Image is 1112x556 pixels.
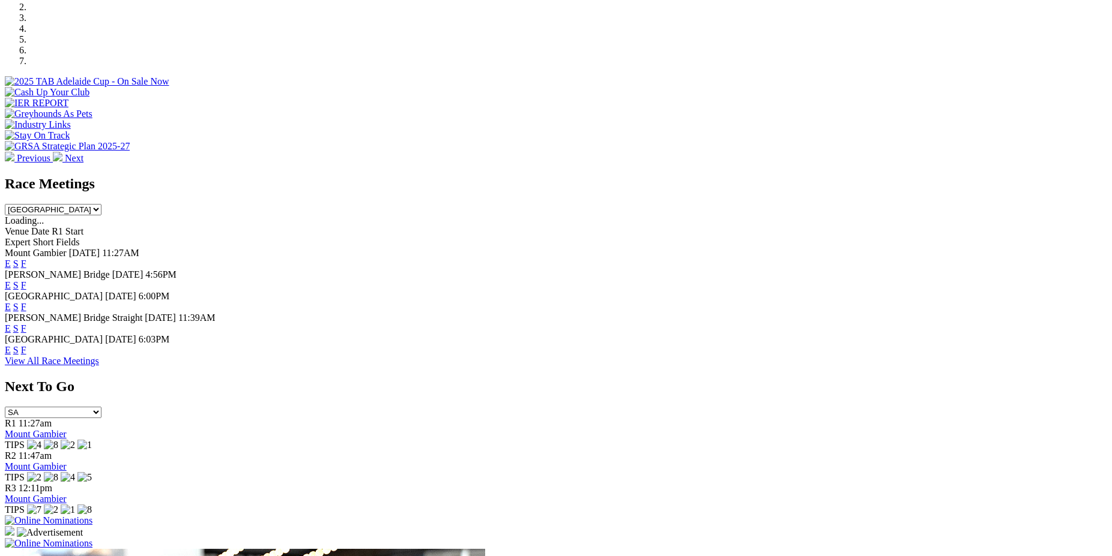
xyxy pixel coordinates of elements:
[102,248,139,258] span: 11:27AM
[5,76,169,87] img: 2025 TAB Adelaide Cup - On Sale Now
[13,345,19,355] a: S
[5,130,70,141] img: Stay On Track
[5,494,67,504] a: Mount Gambier
[5,237,31,247] span: Expert
[17,153,50,163] span: Previous
[5,259,11,269] a: E
[21,259,26,269] a: F
[19,483,52,493] span: 12:11pm
[5,141,130,152] img: GRSA Strategic Plan 2025-27
[77,504,92,515] img: 8
[5,378,1107,395] h2: Next To Go
[5,418,16,428] span: R1
[56,237,79,247] span: Fields
[77,472,92,483] img: 5
[33,237,54,247] span: Short
[5,538,92,549] img: Online Nominations
[5,269,110,279] span: [PERSON_NAME] Bridge
[5,152,14,161] img: chevron-left-pager-white.svg
[27,440,41,450] img: 4
[13,323,19,333] a: S
[112,269,144,279] span: [DATE]
[17,527,83,538] img: Advertisement
[145,269,177,279] span: 4:56PM
[5,440,25,450] span: TIPS
[5,215,44,226] span: Loading...
[5,176,1107,192] h2: Race Meetings
[5,450,16,461] span: R2
[31,226,49,236] span: Date
[61,440,75,450] img: 2
[5,98,68,109] img: IER REPORT
[19,450,52,461] span: 11:47am
[5,153,53,163] a: Previous
[61,504,75,515] img: 1
[5,483,16,493] span: R3
[44,504,58,515] img: 2
[5,461,67,471] a: Mount Gambier
[5,515,92,526] img: Online Nominations
[5,429,67,439] a: Mount Gambier
[19,418,52,428] span: 11:27am
[5,526,14,536] img: 15187_Greyhounds_GreysPlayCentral_Resize_SA_WebsiteBanner_300x115_2025.jpg
[139,291,170,301] span: 6:00PM
[5,119,71,130] img: Industry Links
[21,280,26,290] a: F
[5,334,103,344] span: [GEOGRAPHIC_DATA]
[53,153,83,163] a: Next
[5,226,29,236] span: Venue
[5,504,25,515] span: TIPS
[5,109,92,119] img: Greyhounds As Pets
[5,312,142,323] span: [PERSON_NAME] Bridge Straight
[13,259,19,269] a: S
[5,345,11,355] a: E
[65,153,83,163] span: Next
[61,472,75,483] img: 4
[105,334,136,344] span: [DATE]
[178,312,216,323] span: 11:39AM
[139,334,170,344] span: 6:03PM
[5,472,25,482] span: TIPS
[44,440,58,450] img: 8
[21,302,26,312] a: F
[145,312,176,323] span: [DATE]
[77,440,92,450] img: 1
[5,323,11,333] a: E
[5,280,11,290] a: E
[52,226,83,236] span: R1 Start
[5,248,67,258] span: Mount Gambier
[69,248,100,258] span: [DATE]
[44,472,58,483] img: 8
[13,302,19,312] a: S
[5,302,11,312] a: E
[53,152,62,161] img: chevron-right-pager-white.svg
[13,280,19,290] a: S
[21,323,26,333] a: F
[5,291,103,301] span: [GEOGRAPHIC_DATA]
[105,291,136,301] span: [DATE]
[21,345,26,355] a: F
[27,504,41,515] img: 7
[5,87,89,98] img: Cash Up Your Club
[5,356,99,366] a: View All Race Meetings
[27,472,41,483] img: 2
